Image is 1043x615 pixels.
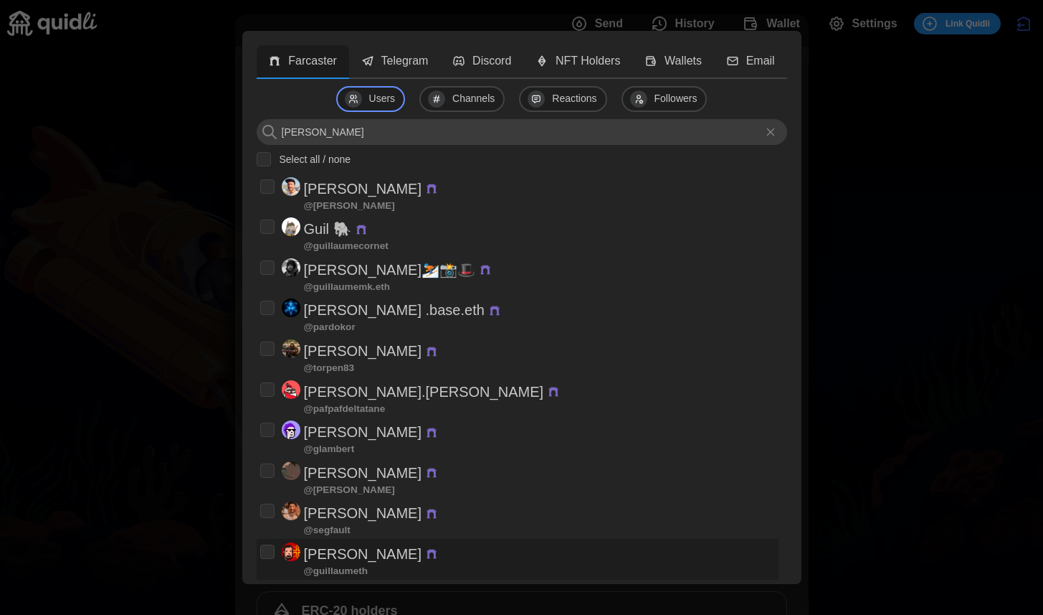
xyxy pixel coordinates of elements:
p: Reactions [552,91,596,107]
p: @ guillaumecornet [304,241,389,251]
p: Farcaster [288,52,337,70]
p: @ torpen83 [304,363,355,373]
p: Wallets [665,52,702,70]
p: [PERSON_NAME] .base.eth [304,299,485,322]
p: [PERSON_NAME] [304,339,422,363]
p: Guil 🐘 [304,217,351,241]
img: Guillaume [282,177,300,196]
p: @ pafpafdeltatane [304,404,386,414]
label: Select all / none [271,152,351,166]
p: @ [PERSON_NAME] [304,201,395,211]
img: GuillaumeMK⛷️📸🎩 [282,258,300,277]
p: [PERSON_NAME] [304,543,422,566]
p: @ glambert [304,444,355,454]
p: [PERSON_NAME]⛷️📸🎩 [304,258,475,282]
p: @ pardokor [304,322,356,332]
img: Guillaume Lefevre [282,461,300,480]
p: Telegram [381,52,429,70]
input: Username or FID list (comma separated) [257,119,787,145]
img: Guillaume 🦊 [282,502,300,520]
p: Discord [472,52,511,70]
img: guillaume.higgs [282,380,300,399]
p: [PERSON_NAME] [304,502,422,525]
img: Guillaume [282,543,300,561]
p: @ [PERSON_NAME] [304,485,395,495]
p: Users [369,91,396,107]
p: Followers [654,91,697,107]
p: @ segfault [304,525,351,535]
p: Email [746,52,775,70]
p: @ guillaumemk.eth [304,282,391,292]
p: [PERSON_NAME].[PERSON_NAME] [304,380,544,404]
p: Channels [452,91,495,107]
img: Guillaume .base.eth [282,299,300,317]
img: Guillaume Lambert [282,421,300,439]
p: @ guillaumeth [304,566,368,576]
p: [PERSON_NAME] [304,461,422,485]
p: NFT Holders [556,52,620,70]
img: Guillaume [282,339,300,358]
img: Guil 🐘 [282,217,300,236]
p: [PERSON_NAME] [304,177,422,201]
p: [PERSON_NAME] [304,421,422,444]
